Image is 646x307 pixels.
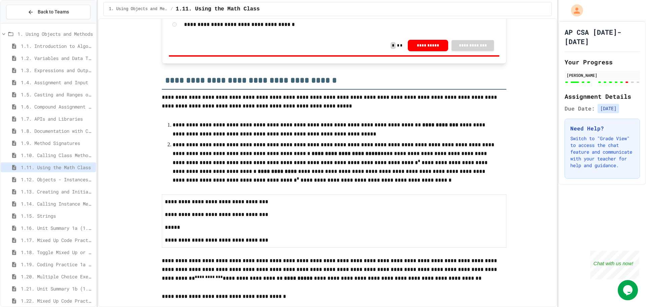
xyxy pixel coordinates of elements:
span: 1.13. Creating and Initializing Objects: Constructors [21,188,93,195]
span: 1.12. Objects - Instances of Classes [21,176,93,183]
div: My Account [564,3,585,18]
button: Back to Teams [6,5,91,19]
span: 1.5. Casting and Ranges of Values [21,91,93,98]
span: Back to Teams [38,8,69,16]
span: 1.17. Mixed Up Code Practice 1.1-1.6 [21,237,93,244]
span: 1.14. Calling Instance Methods [21,200,93,207]
span: 1. Using Objects and Methods [17,30,93,37]
span: [DATE] [598,104,619,113]
h2: Your Progress [565,57,640,67]
span: 1.11. Using the Math Class [21,164,93,171]
span: 1.16. Unit Summary 1a (1.1-1.6) [21,224,93,232]
span: 1. Using Objects and Methods [109,6,168,12]
span: 1.8. Documentation with Comments and Preconditions [21,127,93,134]
span: 1.6. Compound Assignment Operators [21,103,93,110]
span: 1.22. Mixed Up Code Practice 1b (1.7-1.15) [21,297,93,304]
h3: Need Help? [570,124,634,132]
span: 1.4. Assignment and Input [21,79,93,86]
span: 1.19. Coding Practice 1a (1.1-1.6) [21,261,93,268]
iframe: chat widget [618,280,639,300]
h1: AP CSA [DATE]-[DATE] [565,27,640,46]
p: Switch to "Grade View" to access the chat feature and communicate with your teacher for help and ... [570,135,634,169]
span: 1.11. Using the Math Class [176,5,260,13]
span: 1.21. Unit Summary 1b (1.7-1.15) [21,285,93,292]
span: 1.10. Calling Class Methods [21,152,93,159]
span: Due Date: [565,104,595,113]
span: 1.15. Strings [21,212,93,219]
span: 1.3. Expressions and Output [New] [21,67,93,74]
span: 1.20. Multiple Choice Exercises for Unit 1a (1.1-1.6) [21,273,93,280]
h2: Assignment Details [565,92,640,101]
span: / [171,6,173,12]
span: 1.9. Method Signatures [21,140,93,147]
span: 1.7. APIs and Libraries [21,115,93,122]
iframe: chat widget [590,251,639,279]
div: [PERSON_NAME] [567,72,638,78]
span: 1.1. Introduction to Algorithms, Programming, and Compilers [21,42,93,50]
span: 1.2. Variables and Data Types [21,55,93,62]
span: 1.18. Toggle Mixed Up or Write Code Practice 1.1-1.6 [21,249,93,256]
